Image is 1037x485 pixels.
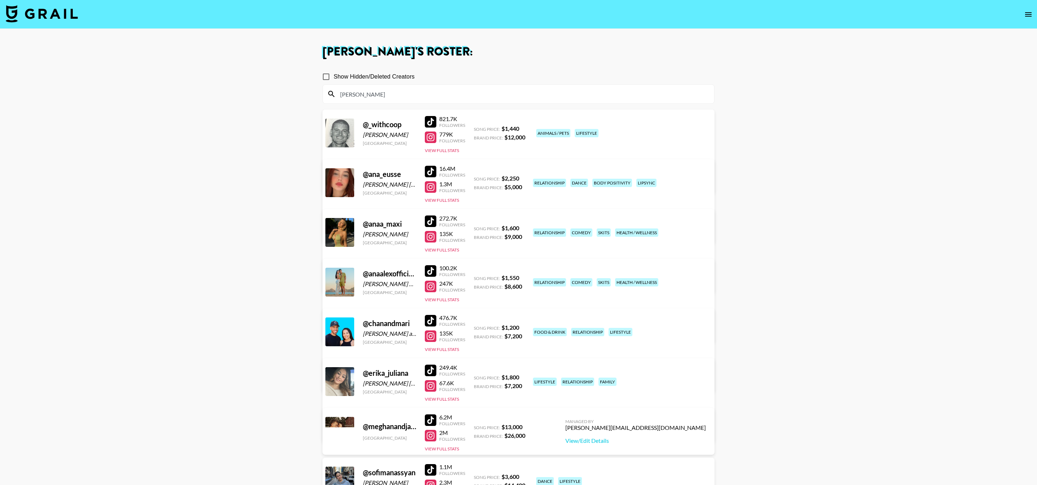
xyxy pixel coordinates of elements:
span: Brand Price: [474,135,503,141]
button: View Full Stats [425,148,459,153]
div: lifestyle [609,328,632,336]
div: Followers [439,471,465,476]
strong: $ 7,200 [504,333,522,339]
div: body positivity [592,179,632,187]
div: 6.2M [439,414,465,421]
strong: $ 1,440 [502,125,519,132]
div: 2M [439,429,465,436]
div: skits [597,278,611,286]
div: @ _withcoop [363,120,416,129]
div: 1.3M [439,181,465,188]
div: comedy [570,278,592,286]
div: @ erika_juliana [363,369,416,378]
button: View Full Stats [425,446,459,451]
div: skits [597,228,611,237]
div: Followers [439,287,465,293]
div: [GEOGRAPHIC_DATA] [363,290,416,295]
div: [PERSON_NAME] & [PERSON_NAME] [363,280,416,288]
div: health / wellness [615,228,658,237]
button: open drawer [1021,7,1036,22]
div: Managed By [565,419,706,424]
strong: $ 1,200 [502,324,519,331]
div: [PERSON_NAME] and [PERSON_NAME] [363,330,416,337]
div: Followers [439,272,465,277]
div: [PERSON_NAME] [363,231,416,238]
div: [GEOGRAPHIC_DATA] [363,240,416,245]
span: Song Price: [474,375,500,381]
h1: [PERSON_NAME] 's Roster: [322,46,715,58]
strong: $ 1,600 [502,224,519,231]
strong: $ 2,250 [502,175,519,182]
div: Followers [439,123,465,128]
div: Followers [439,436,465,442]
div: Followers [439,222,465,227]
span: Song Price: [474,325,500,331]
button: View Full Stats [425,396,459,402]
div: lipsync [636,179,657,187]
button: View Full Stats [425,297,459,302]
div: animals / pets [536,129,570,137]
div: 135K [439,230,465,237]
strong: $ 5,000 [504,183,522,190]
div: [GEOGRAPHIC_DATA] [363,389,416,395]
div: 779K [439,131,465,138]
span: Song Price: [474,276,500,281]
button: View Full Stats [425,347,459,352]
div: Followers [439,172,465,178]
strong: $ 1,800 [502,374,519,381]
img: Grail Talent [6,5,78,22]
span: Song Price: [474,425,500,430]
strong: $ 12,000 [504,134,525,141]
a: View/Edit Details [565,437,706,444]
div: [PERSON_NAME] [363,131,416,138]
div: relationship [561,378,594,386]
span: Brand Price: [474,384,503,389]
div: [PERSON_NAME][EMAIL_ADDRESS][DOMAIN_NAME] [565,424,706,431]
div: [GEOGRAPHIC_DATA] [363,190,416,196]
span: Song Price: [474,126,500,132]
div: 135K [439,330,465,337]
div: @ ana_eusse [363,170,416,179]
div: Followers [439,337,465,342]
div: [PERSON_NAME] [PERSON_NAME] [PERSON_NAME] [363,181,416,188]
div: comedy [570,228,592,237]
div: 67.6K [439,379,465,387]
strong: $ 26,000 [504,432,525,439]
div: [GEOGRAPHIC_DATA] [363,141,416,146]
span: Brand Price: [474,433,503,439]
span: Brand Price: [474,185,503,190]
div: 476.7K [439,314,465,321]
div: 247K [439,280,465,287]
strong: $ 1,550 [502,274,519,281]
div: health / wellness [615,278,658,286]
div: relationship [533,278,566,286]
div: 249.4K [439,364,465,371]
div: food & drink [533,328,567,336]
span: Brand Price: [474,334,503,339]
div: Followers [439,321,465,327]
div: lifestyle [575,129,598,137]
div: Followers [439,138,465,143]
strong: $ 7,200 [504,382,522,389]
div: Followers [439,387,465,392]
div: Followers [439,421,465,426]
div: Followers [439,237,465,243]
span: Song Price: [474,475,500,480]
div: [GEOGRAPHIC_DATA] [363,339,416,345]
span: Brand Price: [474,284,503,290]
span: Song Price: [474,176,500,182]
span: Show Hidden/Deleted Creators [334,72,415,81]
div: [GEOGRAPHIC_DATA] [363,435,416,441]
div: relationship [571,328,604,336]
div: relationship [533,228,566,237]
div: [PERSON_NAME] [PERSON_NAME] [363,380,416,387]
strong: $ 8,600 [504,283,522,290]
div: 821.7K [439,115,465,123]
strong: $ 9,000 [504,233,522,240]
div: family [598,378,617,386]
div: relationship [533,179,566,187]
div: dance [570,179,588,187]
span: Song Price: [474,226,500,231]
div: 16.4M [439,165,465,172]
strong: $ 3,600 [502,473,519,480]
